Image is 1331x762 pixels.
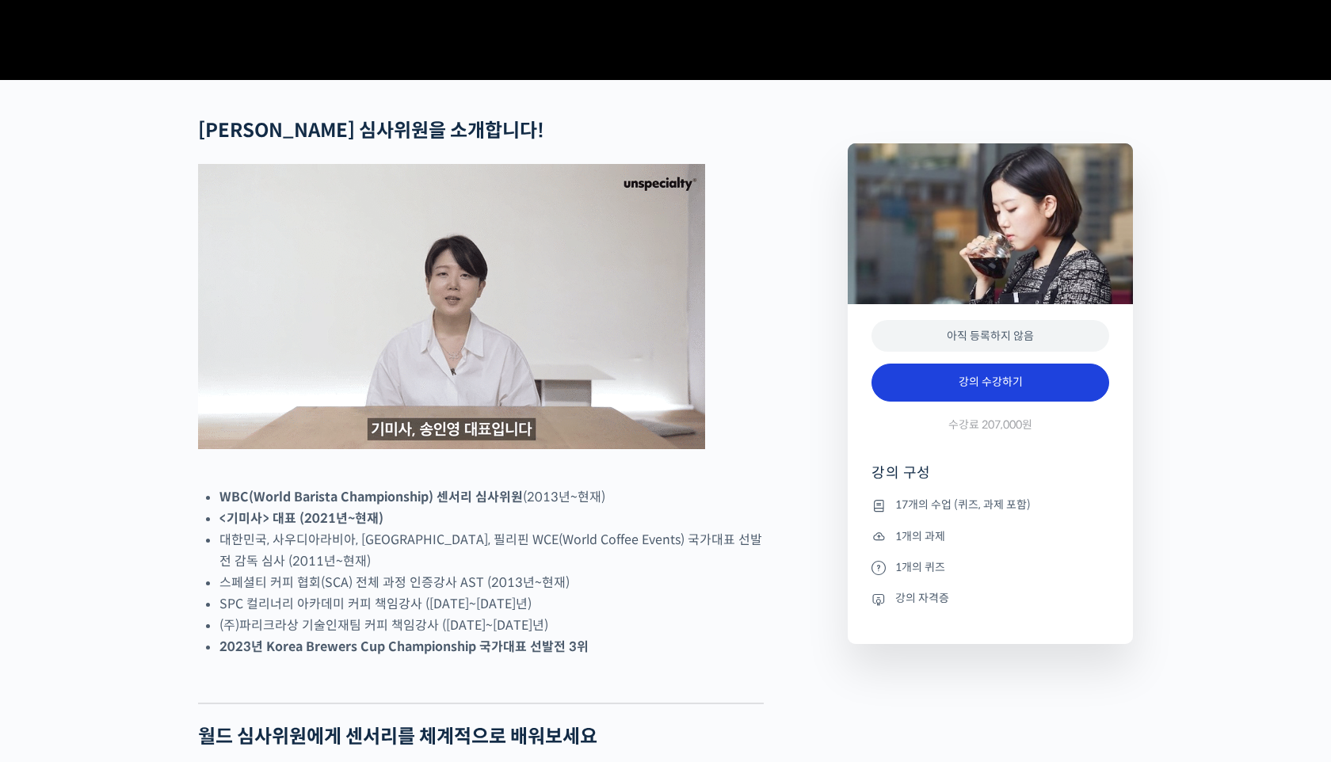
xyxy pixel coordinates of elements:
[219,593,764,615] li: SPC 컬리너리 아카데미 커피 책임강사 ([DATE]~[DATE]년)
[871,320,1109,352] div: 아직 등록하지 않음
[219,615,764,636] li: (주)파리크라상 기술인재팀 커피 책임강사 ([DATE]~[DATE]년)
[198,120,764,143] h2: !
[871,364,1109,402] a: 강의 수강하기
[50,526,59,539] span: 홈
[198,119,537,143] strong: [PERSON_NAME] 심사위원을 소개합니다
[219,486,764,508] li: (2013년~현재)
[219,572,764,593] li: 스페셜티 커피 협회(SCA) 전체 과정 인증강사 AST (2013년~현재)
[245,526,264,539] span: 설정
[871,558,1109,577] li: 1개의 퀴즈
[105,502,204,542] a: 대화
[145,527,164,539] span: 대화
[948,417,1032,432] span: 수강료 207,000원
[5,502,105,542] a: 홈
[204,502,304,542] a: 설정
[219,638,589,655] strong: 2023년 Korea Brewers Cup Championship 국가대표 선발전 3위
[871,496,1109,515] li: 17개의 수업 (퀴즈, 과제 포함)
[219,529,764,572] li: 대한민국, 사우디아라비아, [GEOGRAPHIC_DATA], 필리핀 WCE(World Coffee Events) 국가대표 선발전 감독 심사 (2011년~현재)
[219,489,523,505] strong: WBC(World Barista Championship) 센서리 심사위원
[871,463,1109,495] h4: 강의 구성
[219,510,383,527] strong: <기미사> 대표 (2021년~현재)
[198,725,597,749] strong: 월드 심사위원에게 센서리를 체계적으로 배워보세요
[871,527,1109,546] li: 1개의 과제
[871,589,1109,608] li: 강의 자격증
